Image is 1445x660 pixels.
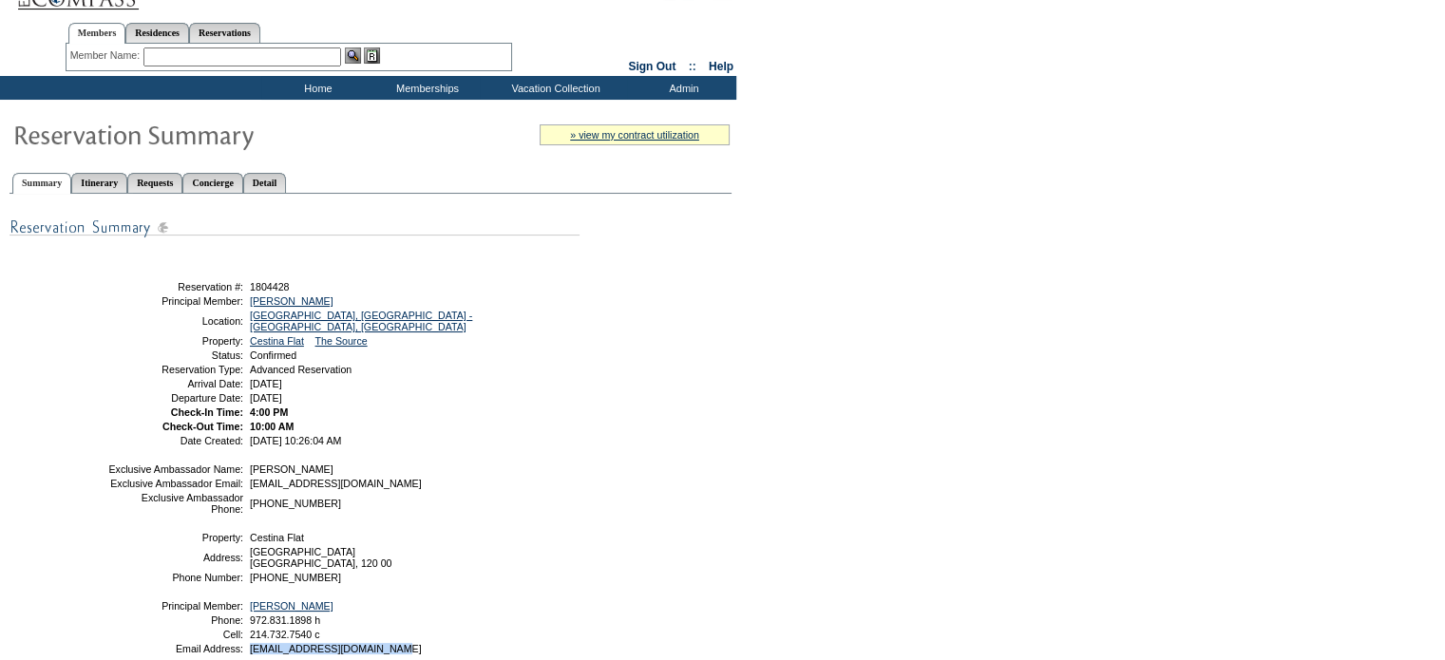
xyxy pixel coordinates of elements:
[12,115,392,153] img: Reservaton Summary
[107,364,243,375] td: Reservation Type:
[250,364,352,375] span: Advanced Reservation
[107,546,243,569] td: Address:
[250,335,304,347] a: Cestina Flat
[107,335,243,347] td: Property:
[250,643,422,654] span: [EMAIL_ADDRESS][DOMAIN_NAME]
[250,532,304,543] span: Cestina Flat
[10,216,580,239] img: subTtlResSummary.gif
[689,60,696,73] span: ::
[250,478,422,489] span: [EMAIL_ADDRESS][DOMAIN_NAME]
[250,406,288,418] span: 4:00 PM
[250,629,319,640] span: 214.732.7540 c
[250,600,333,612] a: [PERSON_NAME]
[315,335,368,347] a: The Source
[107,478,243,489] td: Exclusive Ambassador Email:
[250,463,333,475] span: [PERSON_NAME]
[107,435,243,446] td: Date Created:
[371,76,480,100] td: Memberships
[345,47,361,64] img: View
[250,392,282,404] span: [DATE]
[107,392,243,404] td: Departure Date:
[107,643,243,654] td: Email Address:
[250,349,296,361] span: Confirmed
[250,572,341,583] span: [PHONE_NUMBER]
[250,310,472,332] a: [GEOGRAPHIC_DATA], [GEOGRAPHIC_DATA] - [GEOGRAPHIC_DATA], [GEOGRAPHIC_DATA]
[107,281,243,292] td: Reservation #:
[570,129,699,141] a: » view my contract utilization
[250,421,294,432] span: 10:00 AM
[250,378,282,389] span: [DATE]
[171,406,243,418] strong: Check-In Time:
[107,572,243,583] td: Phone Number:
[12,173,71,194] a: Summary
[480,76,627,100] td: Vacation Collection
[627,76,736,100] td: Admin
[107,295,243,307] td: Principal Member:
[107,532,243,543] td: Property:
[107,614,243,626] td: Phone:
[182,173,242,193] a: Concierge
[243,173,287,193] a: Detail
[107,378,243,389] td: Arrival Date:
[250,614,320,626] span: 972.831.1898 h
[107,463,243,475] td: Exclusive Ambassador Name:
[107,349,243,361] td: Status:
[107,310,243,332] td: Location:
[125,23,189,43] a: Residences
[709,60,733,73] a: Help
[70,47,143,64] div: Member Name:
[628,60,675,73] a: Sign Out
[107,492,243,515] td: Exclusive Ambassador Phone:
[162,421,243,432] strong: Check-Out Time:
[250,546,391,569] span: [GEOGRAPHIC_DATA] [GEOGRAPHIC_DATA], 120 00
[107,629,243,640] td: Cell:
[127,173,182,193] a: Requests
[250,281,290,292] span: 1804428
[68,23,126,44] a: Members
[250,295,333,307] a: [PERSON_NAME]
[261,76,371,100] td: Home
[250,498,341,509] span: [PHONE_NUMBER]
[107,600,243,612] td: Principal Member:
[250,435,341,446] span: [DATE] 10:26:04 AM
[364,47,380,64] img: Reservations
[189,23,260,43] a: Reservations
[71,173,127,193] a: Itinerary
